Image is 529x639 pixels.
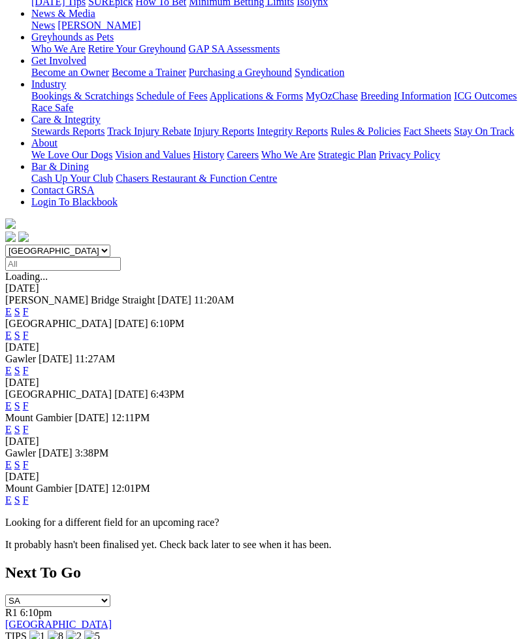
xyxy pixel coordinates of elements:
a: History [193,149,224,160]
a: Careers [227,149,259,160]
a: Retire Your Greyhound [88,43,186,54]
div: News & Media [31,20,524,31]
a: Stay On Track [454,126,514,137]
a: [PERSON_NAME] [57,20,140,31]
input: Select date [5,257,121,271]
a: F [23,365,29,376]
p: Looking for a different field for an upcoming race? [5,517,524,528]
a: We Love Our Dogs [31,149,112,160]
img: twitter.svg [18,232,29,242]
a: About [31,137,57,148]
a: Who We Are [31,43,86,54]
span: 6:43PM [151,389,185,400]
div: Care & Integrity [31,126,524,137]
a: E [5,400,12,411]
span: [DATE] [39,447,72,458]
a: E [5,424,12,435]
a: Purchasing a Greyhound [189,67,292,78]
span: Mount Gambier [5,483,72,494]
a: Schedule of Fees [136,90,207,101]
a: Track Injury Rebate [107,126,191,137]
a: Who We Are [261,149,315,160]
a: Syndication [295,67,344,78]
a: Vision and Values [115,149,190,160]
a: S [14,494,20,506]
div: [DATE] [5,436,524,447]
partial: It probably hasn't been finalised yet. Check back later to see when it has been. [5,539,332,550]
span: [GEOGRAPHIC_DATA] [5,318,112,329]
a: Care & Integrity [31,114,101,125]
a: Greyhounds as Pets [31,31,114,43]
span: 12:11PM [111,412,150,423]
div: [DATE] [5,283,524,294]
a: S [14,330,20,341]
a: Industry [31,78,66,90]
a: S [14,459,20,470]
a: E [5,330,12,341]
a: F [23,400,29,411]
a: [GEOGRAPHIC_DATA] [5,619,112,630]
span: [DATE] [75,483,109,494]
div: Get Involved [31,67,524,78]
a: ICG Outcomes [454,90,517,101]
a: Bookings & Scratchings [31,90,133,101]
span: Loading... [5,271,48,282]
a: Chasers Restaurant & Function Centre [116,173,277,184]
a: Bar & Dining [31,161,89,172]
a: News & Media [31,8,95,19]
div: Greyhounds as Pets [31,43,524,55]
a: Become an Owner [31,67,109,78]
h2: Next To Go [5,564,524,581]
div: Bar & Dining [31,173,524,184]
span: Gawler [5,353,36,364]
div: Industry [31,90,524,114]
span: 3:38PM [75,447,109,458]
span: Gawler [5,447,36,458]
a: Integrity Reports [257,126,328,137]
a: S [14,400,20,411]
a: Stewards Reports [31,126,104,137]
img: facebook.svg [5,232,16,242]
a: F [23,306,29,317]
a: E [5,365,12,376]
a: Contact GRSA [31,184,94,196]
a: Login To Blackbook [31,196,118,207]
span: 6:10PM [151,318,185,329]
div: [DATE] [5,341,524,353]
span: [DATE] [39,353,72,364]
a: F [23,494,29,506]
a: Breeding Information [361,90,451,101]
a: F [23,459,29,470]
span: 11:27AM [75,353,116,364]
span: [DATE] [114,389,148,400]
a: F [23,424,29,435]
span: [PERSON_NAME] Bridge Straight [5,294,155,305]
span: 6:10pm [20,607,52,618]
span: [DATE] [157,294,191,305]
span: R1 [5,607,18,618]
a: S [14,306,20,317]
a: F [23,330,29,341]
a: Applications & Forms [210,90,303,101]
a: Become a Trainer [112,67,186,78]
div: [DATE] [5,471,524,483]
a: E [5,494,12,506]
img: logo-grsa-white.png [5,218,16,229]
a: E [5,306,12,317]
a: Cash Up Your Club [31,173,113,184]
a: News [31,20,55,31]
a: Race Safe [31,102,73,113]
a: S [14,365,20,376]
div: About [31,149,524,161]
a: S [14,424,20,435]
a: Strategic Plan [318,149,376,160]
a: Rules & Policies [330,126,401,137]
a: Get Involved [31,55,86,66]
a: Privacy Policy [379,149,440,160]
span: [GEOGRAPHIC_DATA] [5,389,112,400]
div: [DATE] [5,377,524,389]
span: [DATE] [114,318,148,329]
span: 11:20AM [194,294,234,305]
a: MyOzChase [306,90,358,101]
span: [DATE] [75,412,109,423]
